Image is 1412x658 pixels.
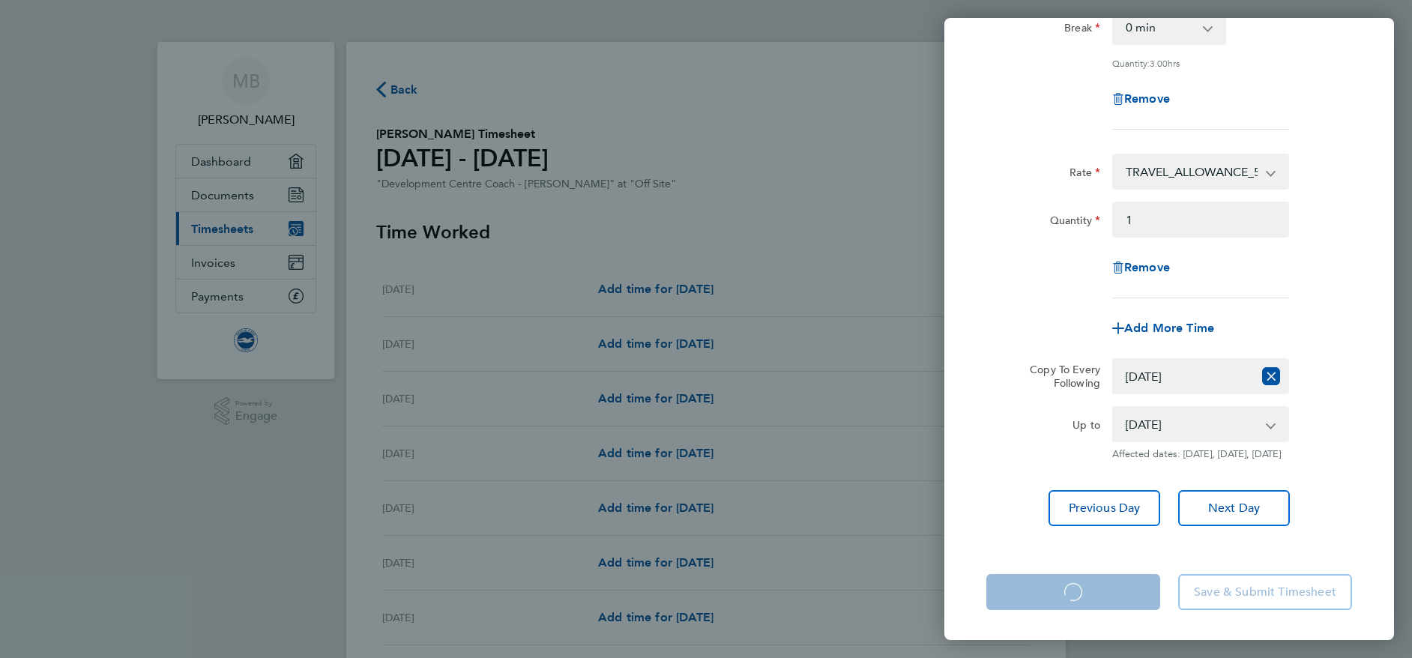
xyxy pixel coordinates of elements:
[1262,360,1280,393] button: Reset selection
[1112,448,1289,460] span: Affected dates: [DATE], [DATE], [DATE]
[1072,418,1100,436] label: Up to
[1124,260,1170,274] span: Remove
[1124,321,1214,335] span: Add More Time
[1049,490,1160,526] button: Previous Day
[1150,57,1168,69] span: 3.00
[1208,501,1260,516] span: Next Day
[1112,57,1289,69] div: Quantity: hrs
[1178,490,1290,526] button: Next Day
[1069,501,1141,516] span: Previous Day
[1124,91,1170,106] span: Remove
[1064,21,1100,39] label: Break
[1112,322,1214,334] button: Add More Time
[1018,363,1100,390] label: Copy To Every Following
[1050,214,1100,232] label: Quantity
[1112,93,1170,105] button: Remove
[1112,262,1170,274] button: Remove
[1069,166,1100,184] label: Rate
